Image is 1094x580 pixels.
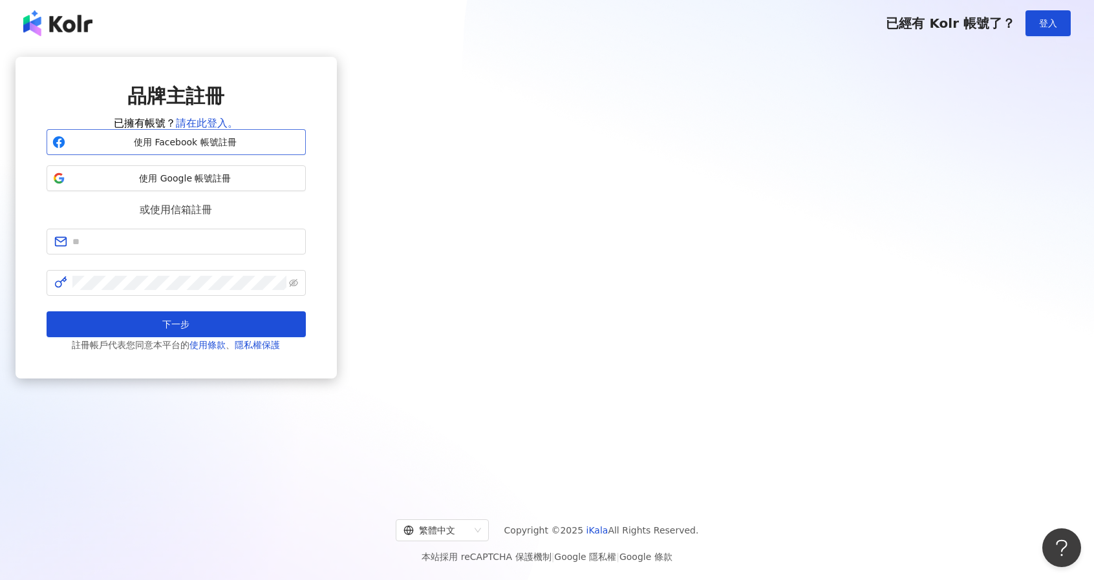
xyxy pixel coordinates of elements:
[129,202,222,218] span: 或使用信箱註冊
[403,520,469,541] div: 繁體中文
[47,311,306,337] button: 下一步
[289,278,298,287] span: eye-invisible
[23,10,92,36] img: logo
[127,85,224,107] span: 品牌主註冊
[554,552,616,562] a: Google 隱私權
[189,340,226,350] a: 使用條款
[47,129,306,155] button: 使用 Facebook 帳號註冊
[1025,10,1071,36] button: 登入
[422,549,672,564] span: 本站採用 reCAPTCHA 保護機制
[619,552,672,562] a: Google 條款
[235,340,280,350] a: 隱私權保護
[1039,18,1057,28] span: 登入
[586,525,608,535] a: iKala
[1042,528,1081,567] iframe: Help Scout Beacon - Open
[552,552,555,562] span: |
[616,552,619,562] span: |
[70,136,300,149] span: 使用 Facebook 帳號註冊
[47,337,306,353] span: 註冊帳戶代表您同意本平台的 、
[114,117,238,129] span: 已擁有帳號？
[886,16,1015,31] span: 已經有 Kolr 帳號了？
[162,319,189,329] span: 下一步
[176,117,238,129] a: 請在此登入。
[47,165,306,191] button: 使用 Google 帳號註冊
[504,523,699,538] span: Copyright © 2025 All Rights Reserved.
[70,172,300,185] span: 使用 Google 帳號註冊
